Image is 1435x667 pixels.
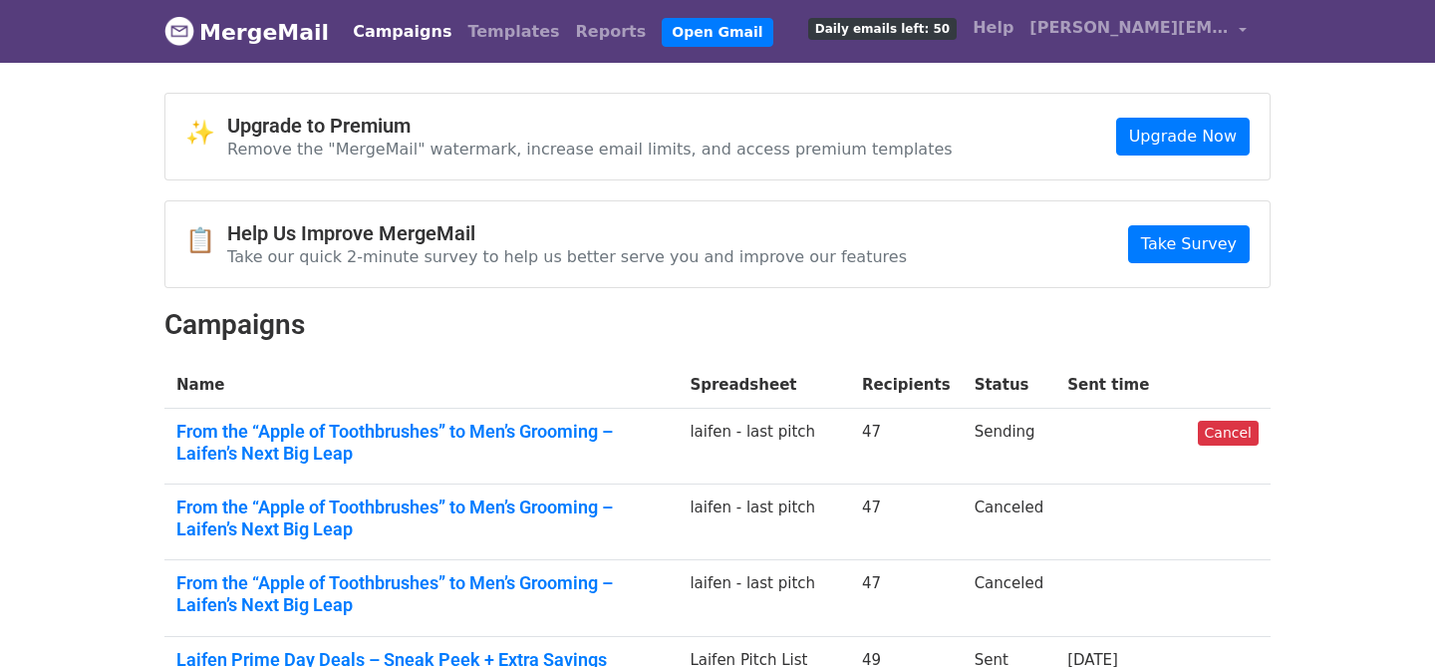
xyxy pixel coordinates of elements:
[965,8,1021,48] a: Help
[345,12,459,52] a: Campaigns
[678,485,850,560] td: laifen - last pitch
[164,16,194,46] img: MergeMail logo
[176,572,666,615] a: From the “Apple of Toothbrushes” to Men’s Grooming – Laifen’s Next Big Leap
[185,226,227,255] span: 📋
[850,485,963,560] td: 47
[678,409,850,485] td: laifen - last pitch
[808,18,957,40] span: Daily emails left: 50
[176,497,666,539] a: From the “Apple of Toothbrushes” to Men’s Grooming – Laifen’s Next Big Leap
[568,12,655,52] a: Reports
[459,12,567,52] a: Templates
[850,362,963,409] th: Recipients
[164,362,678,409] th: Name
[185,119,227,148] span: ✨
[164,11,329,53] a: MergeMail
[963,409,1056,485] td: Sending
[227,139,953,160] p: Remove the "MergeMail" watermark, increase email limits, and access premium templates
[963,485,1056,560] td: Canceled
[227,246,907,267] p: Take our quick 2-minute survey to help us better serve you and improve our features
[1335,571,1435,667] iframe: Chat Widget
[176,421,666,464] a: From the “Apple of Toothbrushes” to Men’s Grooming – Laifen’s Next Big Leap
[1021,8,1255,55] a: [PERSON_NAME][EMAIL_ADDRESS][DOMAIN_NAME]
[164,308,1271,342] h2: Campaigns
[963,560,1056,636] td: Canceled
[227,114,953,138] h4: Upgrade to Premium
[227,221,907,245] h4: Help Us Improve MergeMail
[1055,362,1185,409] th: Sent time
[1128,225,1250,263] a: Take Survey
[678,560,850,636] td: laifen - last pitch
[678,362,850,409] th: Spreadsheet
[963,362,1056,409] th: Status
[800,8,965,48] a: Daily emails left: 50
[1029,16,1229,40] span: [PERSON_NAME][EMAIL_ADDRESS][DOMAIN_NAME]
[1116,118,1250,156] a: Upgrade Now
[850,409,963,485] td: 47
[662,18,772,47] a: Open Gmail
[850,560,963,636] td: 47
[1198,421,1259,446] a: Cancel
